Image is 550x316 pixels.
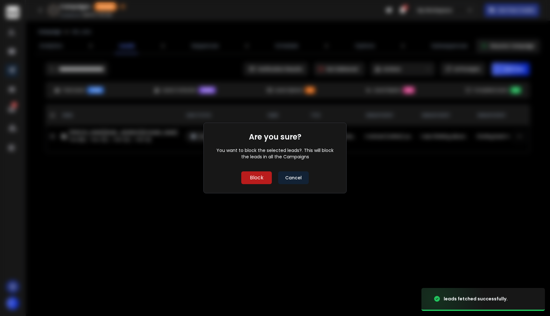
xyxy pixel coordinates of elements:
div: leads fetched successfully. [444,296,508,302]
button: Cancel [278,171,309,184]
h1: Are you sure? [249,132,301,142]
button: Block [241,171,272,184]
p: You want to block the selected leads?. This will block the leads in all the Campaigns [213,147,337,160]
button: go back [4,3,16,15]
button: Collapse window [203,3,215,15]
